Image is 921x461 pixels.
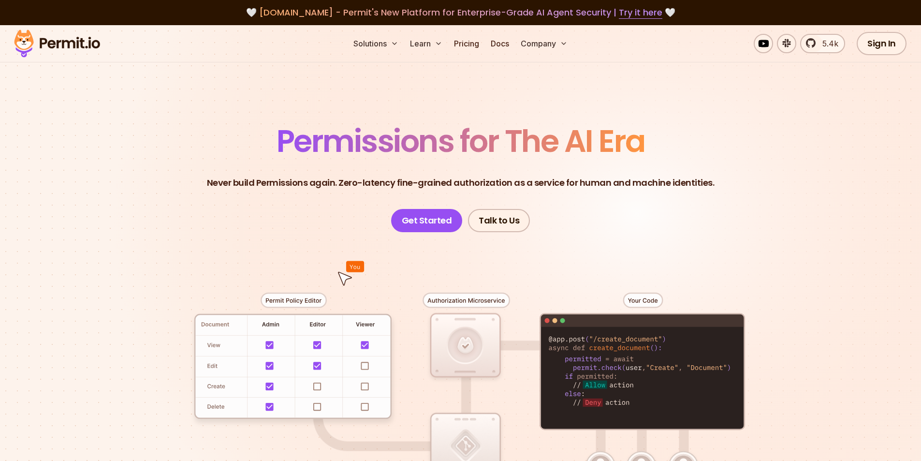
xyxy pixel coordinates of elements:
span: [DOMAIN_NAME] - Permit's New Platform for Enterprise-Grade AI Agent Security | [259,6,662,18]
a: Docs [487,34,513,53]
button: Solutions [350,34,402,53]
img: Permit logo [10,27,104,60]
a: Pricing [450,34,483,53]
a: Talk to Us [468,209,530,232]
p: Never build Permissions again. Zero-latency fine-grained authorization as a service for human and... [207,176,715,190]
span: Permissions for The AI Era [277,119,645,163]
a: Get Started [391,209,463,232]
span: 5.4k [817,38,838,49]
a: 5.4k [800,34,845,53]
button: Company [517,34,571,53]
button: Learn [406,34,446,53]
a: Try it here [619,6,662,19]
a: Sign In [857,32,906,55]
div: 🤍 🤍 [23,6,898,19]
